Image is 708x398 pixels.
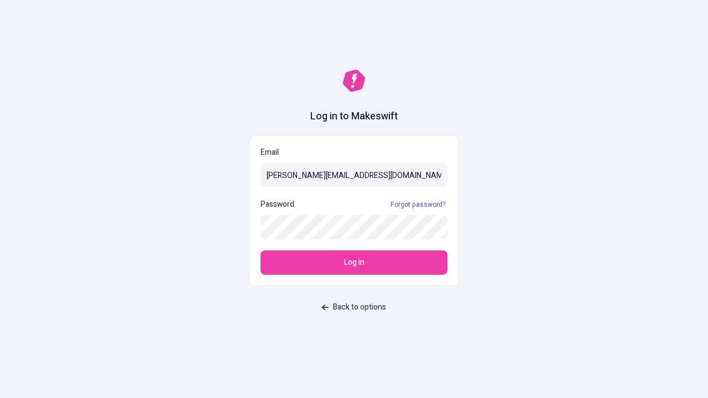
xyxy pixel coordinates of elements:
[261,198,294,211] p: Password
[315,297,393,317] button: Back to options
[333,301,386,313] span: Back to options
[261,163,447,187] input: Email
[388,200,447,209] a: Forgot password?
[310,109,398,124] h1: Log in to Makeswift
[261,146,447,159] p: Email
[261,250,447,275] button: Log in
[344,256,365,269] span: Log in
